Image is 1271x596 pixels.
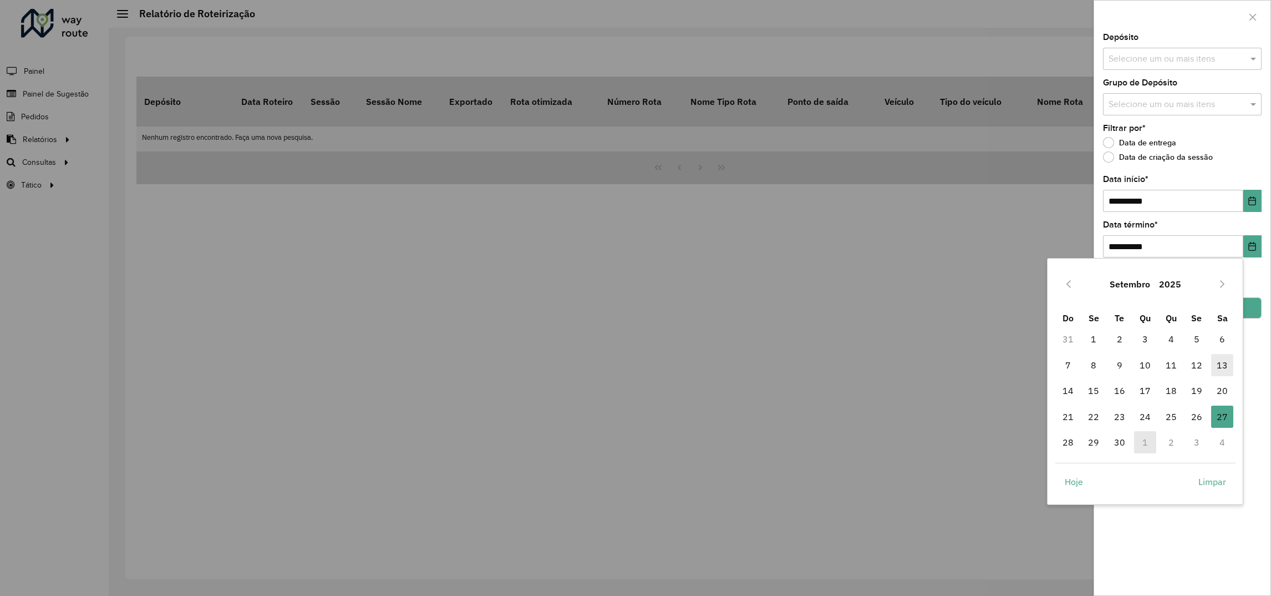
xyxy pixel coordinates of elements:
span: 1 [1082,328,1105,350]
span: Te [1115,312,1124,324]
td: 25 [1158,403,1183,429]
td: 30 [1107,430,1132,455]
span: 17 [1134,380,1156,402]
td: 29 [1081,430,1106,455]
span: 16 [1109,380,1131,402]
td: 1 [1132,430,1158,455]
td: 19 [1184,378,1209,403]
span: 22 [1082,406,1105,428]
span: 27 [1211,406,1233,428]
td: 17 [1132,378,1158,403]
span: 15 [1082,380,1105,402]
td: 23 [1107,403,1132,429]
span: Se [1089,312,1099,324]
button: Next Month [1213,275,1231,293]
span: 2 [1109,328,1131,350]
label: Data término [1103,218,1158,231]
span: 21 [1057,406,1079,428]
td: 9 [1107,352,1132,378]
td: 5 [1184,326,1209,352]
td: 11 [1158,352,1183,378]
span: 8 [1082,354,1105,376]
span: 11 [1160,354,1182,376]
span: 6 [1211,328,1233,350]
label: Depósito [1103,31,1138,44]
td: 6 [1209,326,1235,352]
td: 8 [1081,352,1106,378]
td: 3 [1132,326,1158,352]
span: Do [1062,312,1074,324]
span: Hoje [1065,475,1083,488]
span: 30 [1109,431,1131,453]
td: 22 [1081,403,1106,429]
td: 14 [1055,378,1081,403]
span: Qu [1140,312,1151,324]
label: Data início [1103,173,1148,186]
td: 27 [1209,403,1235,429]
span: 24 [1134,406,1156,428]
span: 12 [1186,354,1208,376]
button: Choose Year [1155,271,1186,297]
span: 13 [1211,354,1233,376]
span: 10 [1134,354,1156,376]
span: 25 [1160,406,1182,428]
span: Limpar [1198,475,1226,488]
span: 3 [1134,328,1156,350]
td: 26 [1184,403,1209,429]
button: Choose Date [1243,235,1262,257]
td: 4 [1209,430,1235,455]
span: Qu [1166,312,1177,324]
label: Data de entrega [1103,137,1176,148]
td: 28 [1055,430,1081,455]
span: 29 [1082,431,1105,453]
td: 20 [1209,378,1235,403]
span: 28 [1057,431,1079,453]
button: Hoje [1055,471,1092,493]
label: Grupo de Depósito [1103,76,1177,89]
td: 4 [1158,326,1183,352]
td: 15 [1081,378,1106,403]
td: 21 [1055,403,1081,429]
span: Sa [1217,312,1228,324]
td: 2 [1107,326,1132,352]
label: Data de criação da sessão [1103,151,1213,163]
td: 13 [1209,352,1235,378]
td: 12 [1184,352,1209,378]
td: 31 [1055,326,1081,352]
span: 18 [1160,380,1182,402]
div: Choose Date [1047,258,1243,504]
button: Choose Date [1243,190,1262,212]
td: 1 [1081,326,1106,352]
button: Choose Month [1105,271,1155,297]
span: Se [1191,312,1202,324]
td: 10 [1132,352,1158,378]
span: 7 [1057,354,1079,376]
td: 18 [1158,378,1183,403]
td: 24 [1132,403,1158,429]
td: 16 [1107,378,1132,403]
span: 26 [1186,406,1208,428]
span: 14 [1057,380,1079,402]
span: 5 [1186,328,1208,350]
span: 23 [1109,406,1131,428]
span: 19 [1186,380,1208,402]
label: Filtrar por [1103,122,1146,135]
span: 4 [1160,328,1182,350]
td: 3 [1184,430,1209,455]
span: 9 [1109,354,1131,376]
span: 20 [1211,380,1233,402]
td: 7 [1055,352,1081,378]
button: Limpar [1189,471,1236,493]
td: 2 [1158,430,1183,455]
button: Previous Month [1060,275,1077,293]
